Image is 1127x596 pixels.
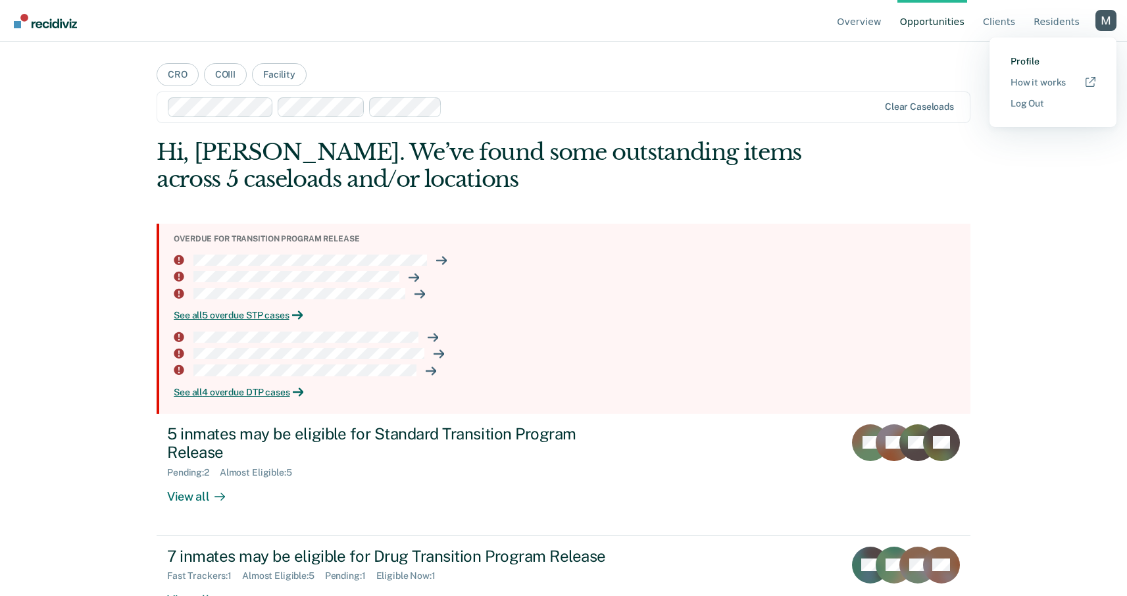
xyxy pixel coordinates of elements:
button: Facility [252,63,307,86]
div: Almost Eligible : 5 [220,467,303,478]
div: Clear caseloads [885,101,954,112]
div: Almost Eligible : 5 [242,570,325,582]
a: See all5 overdue STP cases [174,310,960,321]
div: See all 4 overdue DTP cases [174,387,960,398]
div: See all 5 overdue STP cases [174,310,960,321]
a: Log Out [1011,98,1095,109]
button: COIII [204,63,247,86]
div: Hi, [PERSON_NAME]. We’ve found some outstanding items across 5 caseloads and/or locations [157,139,807,193]
img: Recidiviz [14,14,77,28]
div: Eligible Now : 1 [376,570,446,582]
div: Overdue for transition program release [174,234,960,243]
button: CRO [157,63,199,86]
a: How it works [1011,77,1095,88]
a: 5 inmates may be eligible for Standard Transition Program ReleasePending:2Almost Eligible:5View all [157,414,970,536]
div: Pending : 1 [325,570,376,582]
div: Fast Trackers : 1 [167,570,242,582]
div: 7 inmates may be eligible for Drug Transition Program Release [167,547,629,566]
a: See all4 overdue DTP cases [174,387,960,398]
button: Profile dropdown button [1095,10,1116,31]
div: 5 inmates may be eligible for Standard Transition Program Release [167,424,629,462]
div: View all [167,478,241,504]
a: Profile [1011,56,1095,67]
div: Pending : 2 [167,467,220,478]
div: Profile menu [989,37,1116,127]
